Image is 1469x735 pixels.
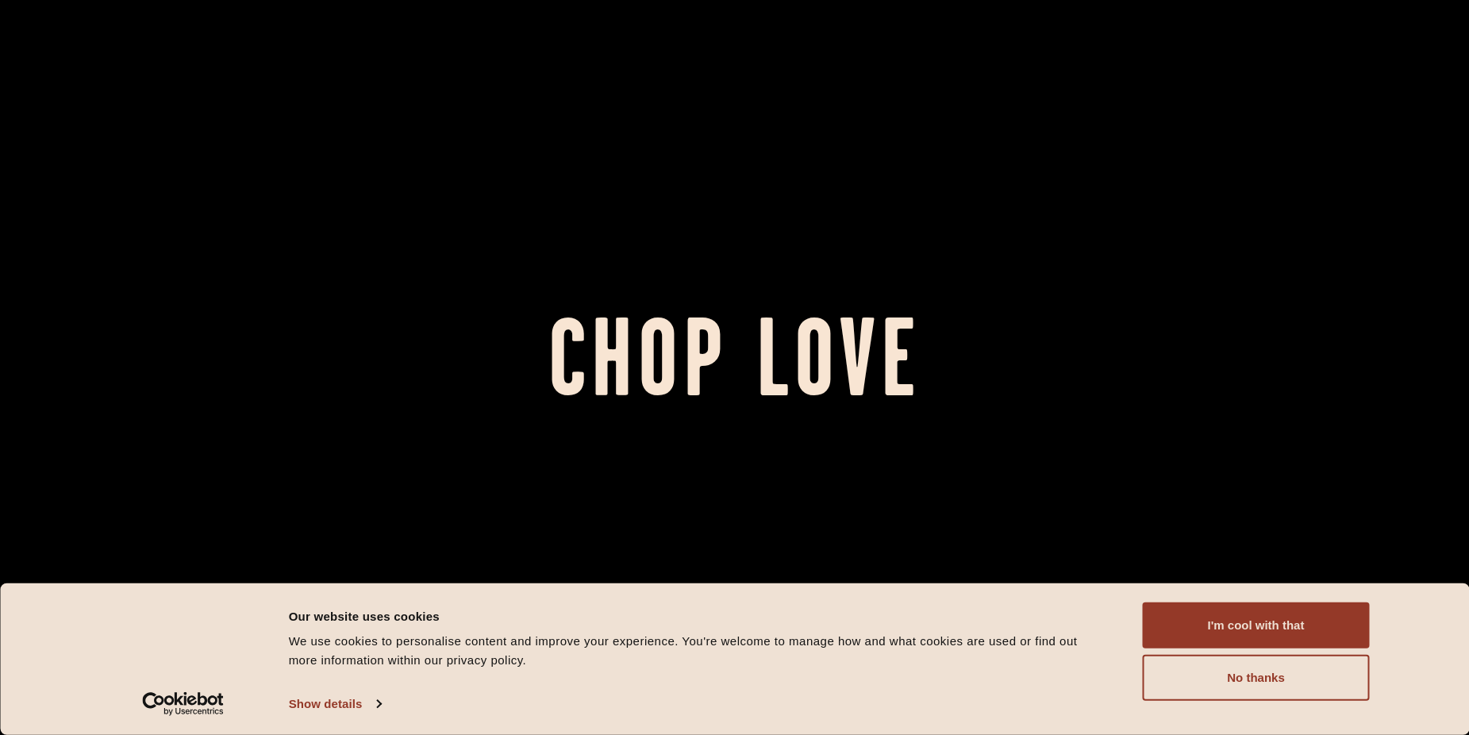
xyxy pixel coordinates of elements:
[289,632,1107,670] div: We use cookies to personalise content and improve your experience. You're welcome to manage how a...
[289,606,1107,625] div: Our website uses cookies
[1143,655,1370,701] button: No thanks
[113,692,252,716] a: Usercentrics Cookiebot - opens in a new window
[289,692,381,716] a: Show details
[1143,602,1370,648] button: I'm cool with that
